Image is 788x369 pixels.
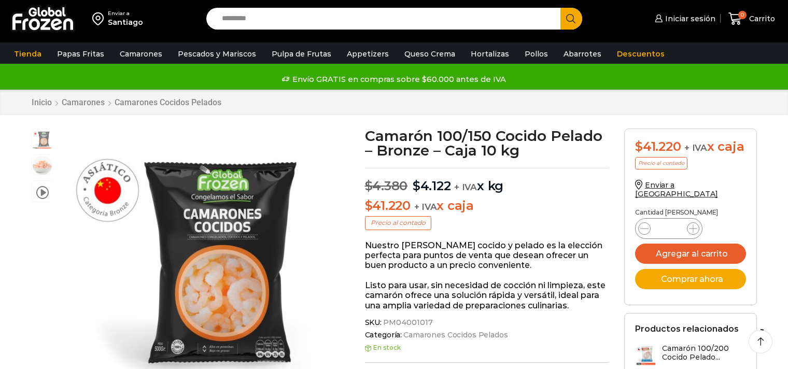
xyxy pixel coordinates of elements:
[413,178,451,193] bdi: 4.122
[612,44,670,64] a: Descuentos
[108,10,143,17] div: Enviar a
[635,139,746,154] div: x caja
[365,198,373,213] span: $
[32,155,53,176] span: 100-150
[662,344,746,362] h3: Camarón 100/200 Cocido Pelado...
[519,44,553,64] a: Pollos
[413,178,420,193] span: $
[466,44,514,64] a: Hortalizas
[747,13,775,24] span: Carrito
[663,13,715,24] span: Iniciar sesión
[635,244,746,264] button: Agregar al carrito
[365,129,609,158] h1: Camarón 100/150 Cocido Pelado – Bronze – Caja 10 kg
[365,198,411,213] bdi: 41.220
[9,44,47,64] a: Tienda
[684,143,707,153] span: + IVA
[635,324,739,334] h2: Productos relacionados
[365,198,609,214] p: x caja
[399,44,460,64] a: Queso Crema
[635,344,746,366] a: Camarón 100/200 Cocido Pelado...
[365,216,431,230] p: Precio al contado
[402,331,508,339] a: Camarones Cocidos Pelados
[173,44,261,64] a: Pescados y Mariscos
[635,209,746,216] p: Cantidad [PERSON_NAME]
[365,318,609,327] span: SKU:
[635,139,681,154] bdi: 41.220
[738,11,747,19] span: 0
[266,44,336,64] a: Pulpa de Frutas
[652,8,715,29] a: Iniciar sesión
[365,178,373,193] span: $
[115,44,167,64] a: Camarones
[114,97,222,107] a: Camarones Cocidos Pelados
[365,178,408,193] bdi: 4.380
[659,221,679,236] input: Product quantity
[342,44,394,64] a: Appetizers
[635,180,718,198] a: Enviar a [GEOGRAPHIC_DATA]
[365,240,609,271] p: Nuestro [PERSON_NAME] cocido y pelado es la elección perfecta para puntos de venta que desean ofr...
[726,7,778,31] a: 0 Carrito
[558,44,607,64] a: Abarrotes
[365,331,609,339] span: Categoría:
[454,182,477,192] span: + IVA
[635,269,746,289] button: Comprar ahora
[560,8,582,30] button: Search button
[382,318,433,327] span: PM04001017
[32,129,53,150] span: Camarón 100/150 Cocido Pelado
[365,344,609,351] p: En stock
[31,97,52,107] a: Inicio
[31,97,222,107] nav: Breadcrumb
[108,17,143,27] div: Santiago
[365,168,609,194] p: x kg
[61,97,105,107] a: Camarones
[92,10,108,27] img: address-field-icon.svg
[635,139,643,154] span: $
[635,157,687,169] p: Precio al contado
[414,202,437,212] span: + IVA
[52,44,109,64] a: Papas Fritas
[365,280,609,310] p: Listo para usar, sin necesidad de cocción ni limpieza, este camarón ofrece una solución rápida y ...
